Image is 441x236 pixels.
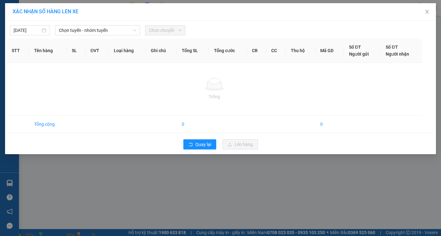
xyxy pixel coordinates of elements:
[183,139,216,149] button: rollbackQuay lại
[29,116,67,133] td: Tổng cộng
[386,51,409,57] span: Người nhận
[32,40,70,45] span: VPCHV1209250046
[7,39,29,63] th: STT
[418,3,436,21] button: Close
[12,93,417,100] div: Trống
[315,116,344,133] td: 0
[188,142,193,147] span: rollback
[13,9,78,15] span: XÁC NHẬN SỐ HÀNG LÊN XE
[50,3,87,9] strong: ĐỒNG PHƯỚC
[315,39,344,63] th: Mã GD
[2,46,39,50] span: In ngày:
[85,39,109,63] th: ĐVT
[146,39,177,63] th: Ghi chú
[14,27,40,34] input: 12/09/2025
[2,4,30,32] img: logo
[209,39,247,63] th: Tổng cước
[247,39,266,63] th: CR
[195,141,211,148] span: Quay lại
[50,19,87,27] span: 01 Võ Văn Truyện, KP.1, Phường 2
[425,9,430,14] span: close
[386,45,398,50] span: Số ĐT
[133,28,137,32] span: down
[109,39,146,63] th: Loại hàng
[29,39,67,63] th: Tên hàng
[349,51,369,57] span: Người gửi
[177,39,209,63] th: Tổng SL
[177,116,209,133] td: 0
[266,39,285,63] th: CC
[286,39,315,63] th: Thu hộ
[50,10,85,18] span: Bến xe [GEOGRAPHIC_DATA]
[67,39,85,63] th: SL
[59,26,136,35] span: Chọn tuyến - nhóm tuyến
[50,28,77,32] span: Hotline: 19001152
[2,41,70,45] span: [PERSON_NAME]:
[14,46,39,50] span: 16:24:08 [DATE]
[17,34,77,39] span: -----------------------------------------
[223,139,258,149] button: uploadLên hàng
[349,45,361,50] span: Số ĐT
[149,26,181,35] span: Chọn chuyến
